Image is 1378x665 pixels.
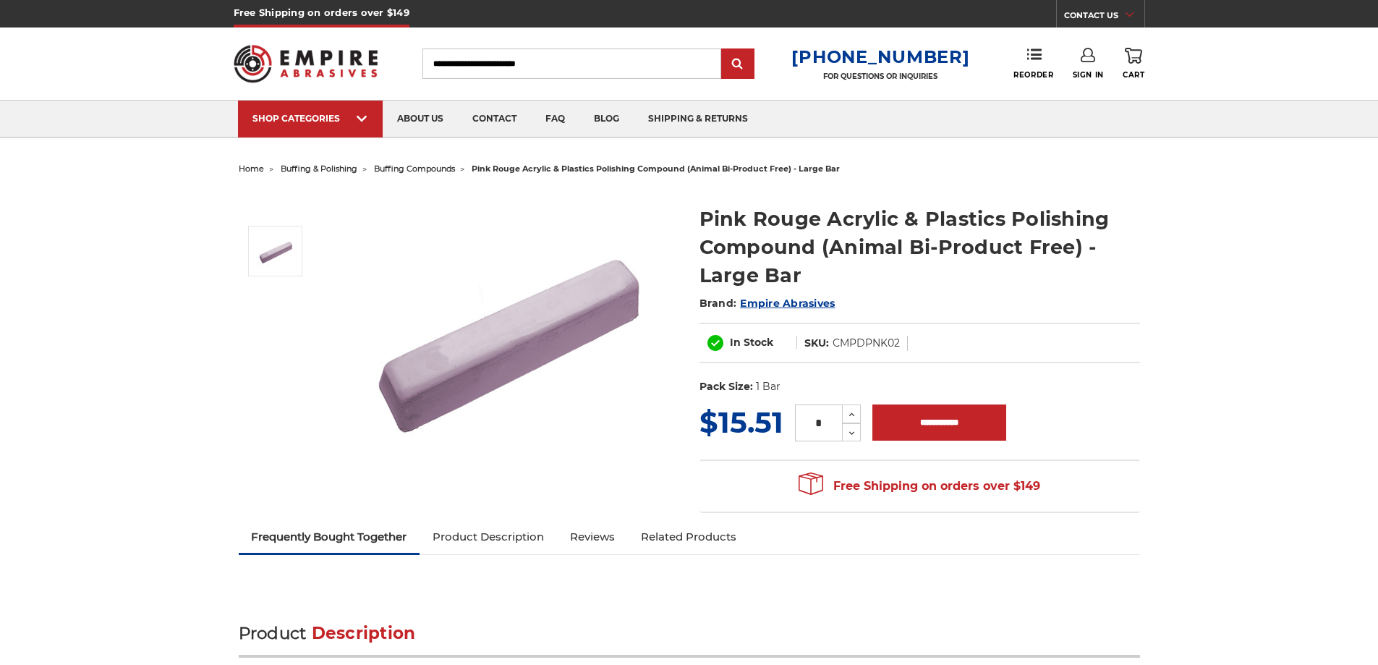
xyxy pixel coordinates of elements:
[699,205,1140,289] h1: Pink Rouge Acrylic & Plastics Polishing Compound (Animal Bi-Product Free) - Large Bar
[239,623,307,643] span: Product
[383,101,458,137] a: about us
[579,101,634,137] a: blog
[420,521,557,553] a: Product Description
[531,101,579,137] a: faq
[699,297,737,310] span: Brand:
[472,164,840,174] span: pink rouge acrylic & plastics polishing compound (animal bi-product free) - large bar
[312,623,416,643] span: Description
[634,101,762,137] a: shipping & returns
[756,379,781,394] dd: 1 Bar
[628,521,749,553] a: Related Products
[699,379,753,394] dt: Pack Size:
[252,113,368,124] div: SHOP CATEGORIES
[791,72,969,81] p: FOR QUESTIONS OR INQUIRIES
[799,472,1040,501] span: Free Shipping on orders over $149
[1013,48,1053,79] a: Reorder
[804,336,829,351] dt: SKU:
[362,190,652,479] img: Pink Plastic Polishing Compound
[1073,70,1104,80] span: Sign In
[730,336,773,349] span: In Stock
[1064,7,1144,27] a: CONTACT US
[374,164,455,174] a: buffing compounds
[699,404,783,440] span: $15.51
[239,521,420,553] a: Frequently Bought Together
[258,233,294,269] img: Pink Plastic Polishing Compound
[740,297,835,310] a: Empire Abrasives
[281,164,357,174] a: buffing & polishing
[234,35,378,92] img: Empire Abrasives
[833,336,900,351] dd: CMPDPNK02
[557,521,628,553] a: Reviews
[1013,70,1053,80] span: Reorder
[1123,70,1144,80] span: Cart
[239,164,264,174] a: home
[1123,48,1144,80] a: Cart
[458,101,531,137] a: contact
[791,46,969,67] a: [PHONE_NUMBER]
